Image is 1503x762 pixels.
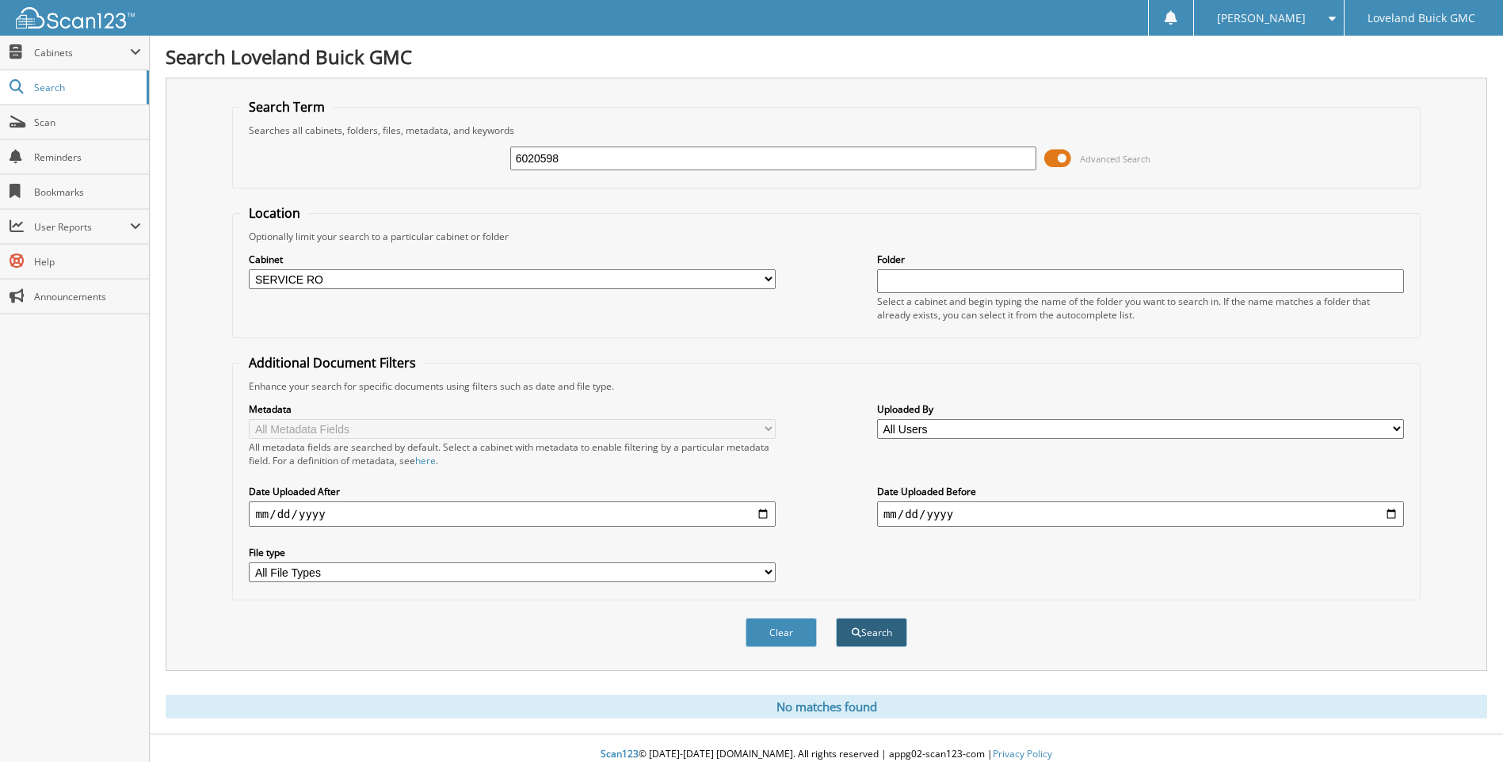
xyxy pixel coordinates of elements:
legend: Search Term [241,98,333,116]
div: No matches found [166,695,1487,718]
div: All metadata fields are searched by default. Select a cabinet with metadata to enable filtering b... [249,440,776,467]
span: Loveland Buick GMC [1368,13,1475,23]
label: Uploaded By [877,402,1404,416]
span: Reminders [34,150,141,164]
label: Date Uploaded After [249,485,776,498]
div: Optionally limit your search to a particular cabinet or folder [241,230,1411,243]
iframe: Chat Widget [1424,686,1503,762]
label: Cabinet [249,253,776,266]
span: Scan123 [601,747,639,760]
span: Cabinets [34,46,130,59]
div: Select a cabinet and begin typing the name of the folder you want to search in. If the name match... [877,295,1404,322]
span: Search [34,81,139,94]
label: Date Uploaded Before [877,485,1404,498]
span: Advanced Search [1080,153,1150,165]
span: [PERSON_NAME] [1217,13,1306,23]
span: User Reports [34,220,130,234]
img: scan123-logo-white.svg [16,7,135,29]
span: Bookmarks [34,185,141,199]
span: Scan [34,116,141,129]
button: Clear [746,618,817,647]
a: here [415,454,436,467]
div: Enhance your search for specific documents using filters such as date and file type. [241,379,1411,393]
input: end [877,501,1404,527]
label: Folder [877,253,1404,266]
span: Announcements [34,290,141,303]
span: Help [34,255,141,269]
label: Metadata [249,402,776,416]
legend: Additional Document Filters [241,354,424,371]
label: File type [249,546,776,559]
h1: Search Loveland Buick GMC [166,44,1487,70]
input: start [249,501,776,527]
div: Searches all cabinets, folders, files, metadata, and keywords [241,124,1411,137]
a: Privacy Policy [993,747,1052,760]
button: Search [836,618,907,647]
legend: Location [241,204,308,222]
